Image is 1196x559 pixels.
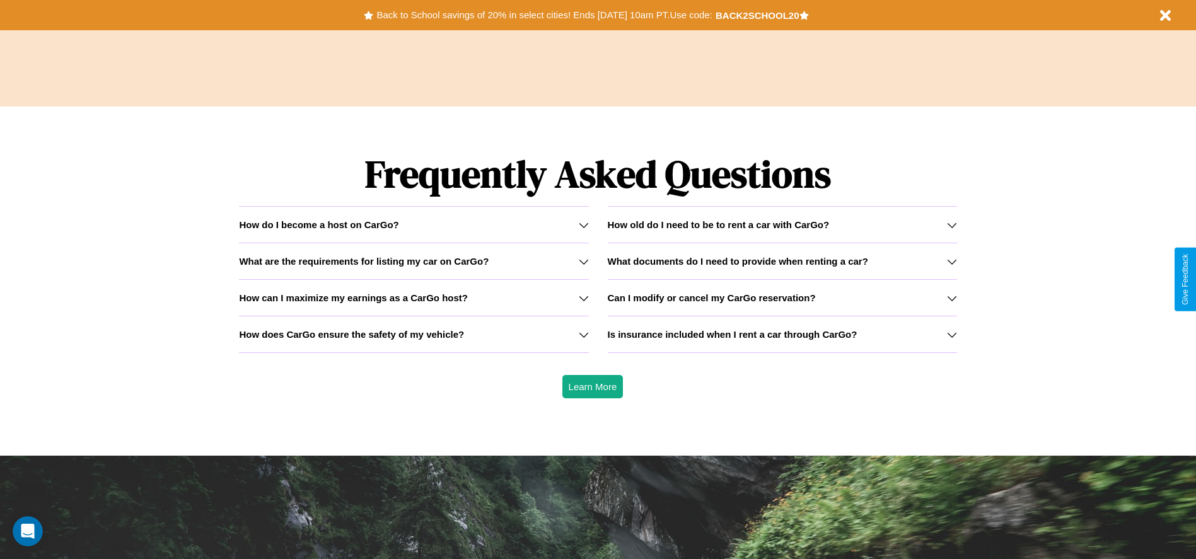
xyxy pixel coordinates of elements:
[239,329,464,340] h3: How does CarGo ensure the safety of my vehicle?
[239,256,489,267] h3: What are the requirements for listing my car on CarGo?
[608,329,857,340] h3: Is insurance included when I rent a car through CarGo?
[239,142,956,206] h1: Frequently Asked Questions
[1181,254,1190,305] div: Give Feedback
[13,516,43,546] iframe: Intercom live chat
[373,6,715,24] button: Back to School savings of 20% in select cities! Ends [DATE] 10am PT.Use code:
[562,375,624,398] button: Learn More
[239,219,398,230] h3: How do I become a host on CarGo?
[239,292,468,303] h3: How can I maximize my earnings as a CarGo host?
[608,292,816,303] h3: Can I modify or cancel my CarGo reservation?
[608,219,830,230] h3: How old do I need to be to rent a car with CarGo?
[608,256,868,267] h3: What documents do I need to provide when renting a car?
[716,10,799,21] b: BACK2SCHOOL20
